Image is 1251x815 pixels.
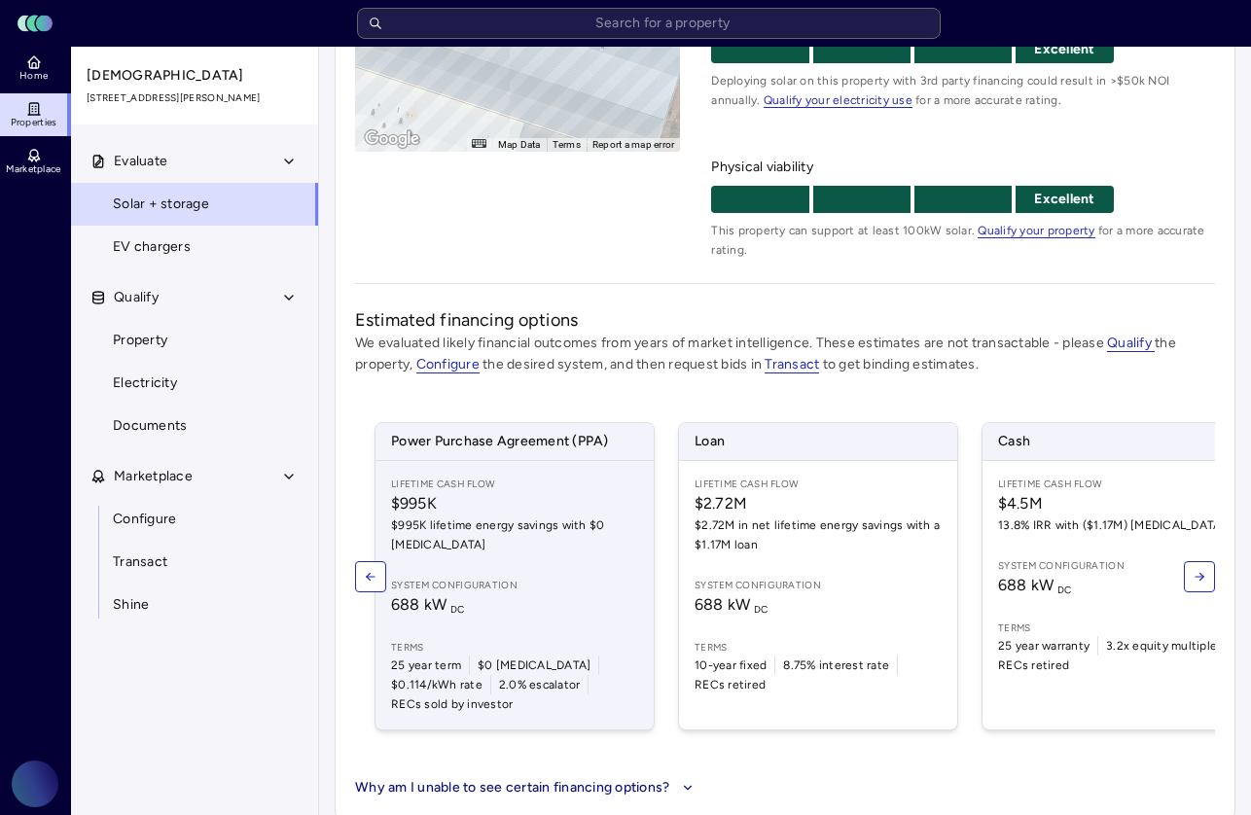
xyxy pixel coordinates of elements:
span: Terms [695,640,942,656]
span: 25 year warranty [998,636,1090,656]
button: Map Data [498,138,541,152]
a: Transact [70,541,319,584]
a: EV chargers [70,226,319,268]
span: $2.72M [695,492,942,515]
span: 10-year fixed [695,656,767,675]
sub: DC [754,603,768,616]
a: Terms (opens in new tab) [553,139,581,150]
span: Qualify your electricity use [764,93,912,108]
span: Documents [113,415,187,437]
span: Physical viability [711,157,1215,178]
span: $995K lifetime energy savings with $0 [MEDICAL_DATA] [391,515,638,554]
p: Excellent [1016,189,1113,210]
a: Qualify your property [978,224,1094,237]
button: Marketplace [71,455,320,498]
span: This property can support at least 100kW solar. for a more accurate rating. [711,221,1215,260]
a: LoanLifetime Cash Flow$2.72M$2.72M in net lifetime energy savings with a $1.17M loanSystem config... [678,422,958,730]
span: [DEMOGRAPHIC_DATA] [87,65,304,87]
span: RECs retired [998,656,1069,675]
span: $995K [391,492,638,515]
span: Marketplace [6,163,60,175]
a: Electricity [70,362,319,405]
span: 25 year term [391,656,461,675]
span: Power Purchase Agreement (PPA) [375,423,654,460]
span: $0 [MEDICAL_DATA] [478,656,590,675]
span: 2.0% escalator [499,675,581,694]
span: System configuration [695,578,942,593]
span: Transact [765,356,819,373]
span: Shine [113,594,149,616]
span: RECs retired [695,675,766,694]
span: 688 kW [695,595,768,614]
span: 3.2x equity multiple [1106,636,1217,656]
a: Qualify your electricity use [764,93,912,107]
p: Excellent [1016,39,1113,60]
a: Open this area in Google Maps (opens a new window) [360,126,424,152]
a: Shine [70,584,319,626]
span: $0.114/kWh rate [391,675,483,694]
span: Loan [679,423,957,460]
span: 688 kW [998,576,1072,594]
input: Search for a property [357,8,941,39]
span: Qualify [114,287,159,308]
sub: DC [450,603,465,616]
span: Properties [11,117,57,128]
button: Why am I unable to see certain financing options? [355,777,698,798]
span: Configure [113,509,176,530]
span: $4.5M [998,492,1245,515]
h2: Estimated financing options [355,307,1215,333]
span: Electricity [113,372,177,394]
a: Solar + storage [70,183,319,226]
span: Deploying solar on this property with 3rd party financing could result in >$50k NOI annually. for... [711,71,1215,110]
a: Configure [70,498,319,541]
span: 8.75% interest rate [783,656,889,675]
sub: DC [1057,584,1072,596]
span: Marketplace [114,466,193,487]
span: Qualify your property [978,224,1094,238]
span: EV chargers [113,236,191,258]
button: Evaluate [71,140,320,183]
span: System configuration [391,578,638,593]
span: Property [113,330,167,351]
span: Lifetime Cash Flow [391,477,638,492]
button: Keyboard shortcuts [472,139,485,148]
span: [STREET_ADDRESS][PERSON_NAME] [87,90,304,106]
span: RECs sold by investor [391,694,513,714]
span: Lifetime Cash Flow [695,477,942,492]
span: Configure [416,356,480,373]
img: Google [360,126,424,152]
span: Solar + storage [113,194,209,215]
span: Lifetime Cash Flow [998,477,1245,492]
span: Evaluate [114,151,167,172]
span: System configuration [998,558,1245,574]
a: Power Purchase Agreement (PPA)Lifetime Cash Flow$995K$995K lifetime energy savings with $0 [MEDIC... [375,422,655,730]
span: $2.72M in net lifetime energy savings with a $1.17M loan [695,515,942,554]
a: Transact [765,356,819,372]
span: Home [19,70,48,82]
span: 688 kW [391,595,465,614]
a: Report a map error [592,139,675,150]
p: We evaluated likely financial outcomes from years of market intelligence. These estimates are not... [355,333,1215,375]
a: Qualify [1107,335,1155,351]
a: Configure [416,356,480,372]
span: 13.8% IRR with ($1.17M) [MEDICAL_DATA] [998,515,1245,535]
span: Terms [391,640,638,656]
a: Documents [70,405,319,447]
span: Terms [998,620,1245,636]
button: Qualify [71,276,320,319]
span: Qualify [1107,335,1155,352]
a: Property [70,319,319,362]
span: Transact [113,551,167,573]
